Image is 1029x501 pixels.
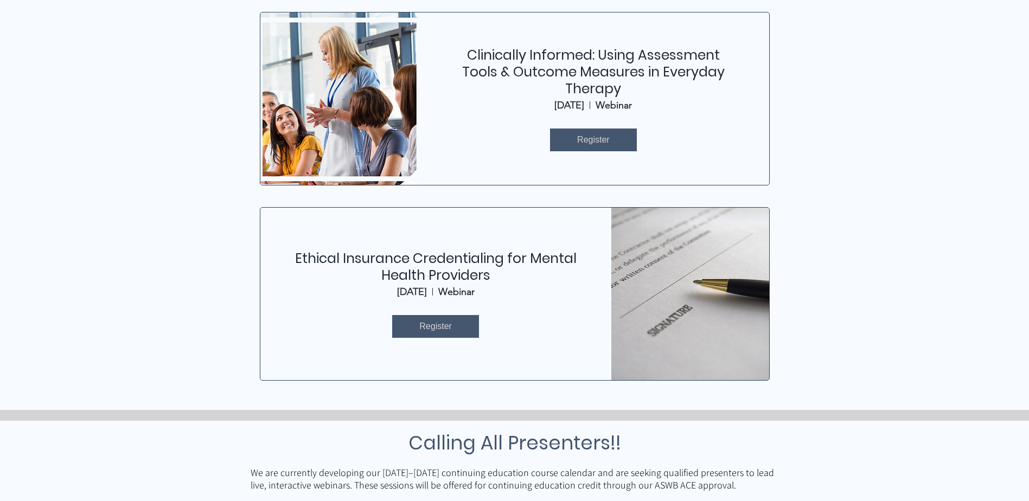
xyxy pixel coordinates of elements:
span: Register [419,320,452,332]
a: Clinically Informed: Using Assessment Tools & Outcome Measures in Everyday Therapy [462,46,725,98]
div: [DATE] [397,286,427,298]
div: Webinar [438,286,475,298]
a: Ethical Insurance Credentialing for Mental Health Providers [295,249,577,285]
img: Clinically Informed: Using Assessment Tools & Outcome Measures in Everyday Therapy [260,12,418,185]
img: Ethical Insurance Credentialing for Mental Health Providers [611,208,769,380]
a: Register [550,129,637,151]
p: We are currently developing our [DATE]–[DATE] continuing education course calendar and are seekin... [251,466,779,491]
div: Webinar [596,99,632,111]
a: Register [392,315,479,338]
h3: Calling All Presenters!! [251,428,779,457]
span: Register [577,134,610,146]
div: [DATE] [554,99,584,111]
